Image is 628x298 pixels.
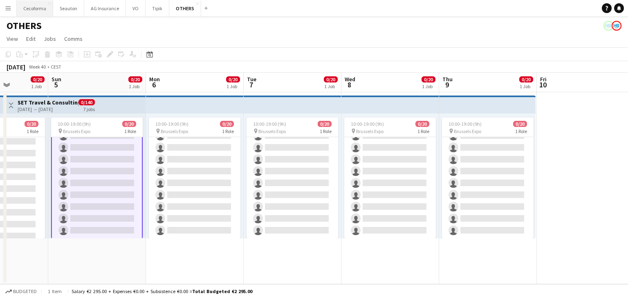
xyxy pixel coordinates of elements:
[148,80,160,89] span: 6
[83,105,95,112] div: 7 jobs
[513,121,527,127] span: 0/20
[146,0,169,16] button: Tipik
[356,128,384,134] span: Brussels Expo
[25,121,38,127] span: 0/20
[442,118,534,238] app-job-card: 10:00-19:00 (9h)0/20 Brussels Expo1 Role
[129,83,142,89] div: 1 Job
[324,83,337,89] div: 1 Job
[422,76,435,82] span: 0/20
[515,128,527,134] span: 1 Role
[7,35,18,42] span: View
[454,128,481,134] span: Brussels Expo
[422,83,435,89] div: 1 Job
[417,128,429,134] span: 1 Role
[122,121,136,127] span: 0/20
[27,128,38,134] span: 1 Role
[44,35,56,42] span: Jobs
[64,35,83,42] span: Comms
[169,0,201,16] button: OTHERS
[155,121,188,127] span: 10:00-19:00 (9h)
[23,33,39,44] a: Edit
[4,287,38,296] button: Budgeted
[345,76,355,83] span: Wed
[539,80,547,89] span: 10
[27,64,47,70] span: Week 40
[128,76,142,82] span: 0/20
[220,121,234,127] span: 0/20
[192,288,252,294] span: Total Budgeted €2 295.00
[13,289,37,294] span: Budgeted
[17,0,53,16] button: Cecoforma
[51,64,61,70] div: CEST
[53,0,84,16] button: Seauton
[31,83,44,89] div: 1 Job
[603,21,613,31] app-user-avatar: HR Team
[247,118,338,238] app-job-card: 10:00-19:00 (9h)0/20 Brussels Expo1 Role
[324,76,338,82] span: 0/20
[84,0,126,16] button: AG Insurance
[3,33,21,44] a: View
[612,21,621,31] app-user-avatar: HR Team
[18,106,78,112] div: [DATE] → [DATE]
[222,128,234,134] span: 1 Role
[520,83,533,89] div: 1 Job
[7,63,25,71] div: [DATE]
[441,80,453,89] span: 9
[227,83,240,89] div: 1 Job
[258,128,286,134] span: Brussels Expo
[52,76,61,83] span: Sun
[149,118,240,238] app-job-card: 10:00-19:00 (9h)0/20 Brussels Expo1 Role
[124,128,136,134] span: 1 Role
[343,80,355,89] span: 8
[247,76,256,83] span: Tue
[253,121,286,127] span: 10:00-19:00 (9h)
[149,76,160,83] span: Mon
[63,128,90,134] span: Brussels Expo
[72,288,252,294] div: Salary €2 295.00 + Expenses €0.00 + Subsistence €0.00 =
[351,121,384,127] span: 10:00-19:00 (9h)
[50,80,61,89] span: 5
[442,76,453,83] span: Thu
[519,76,533,82] span: 0/20
[246,80,256,89] span: 7
[7,20,42,32] h1: OTHERS
[344,118,436,238] app-job-card: 10:00-19:00 (9h)0/20 Brussels Expo1 Role
[61,33,86,44] a: Comms
[18,99,78,106] h3: SET Travel & Consulting GmbH
[26,35,36,42] span: Edit
[31,76,45,82] span: 0/20
[449,121,482,127] span: 10:00-19:00 (9h)
[318,121,332,127] span: 0/20
[40,33,59,44] a: Jobs
[58,121,91,127] span: 10:00-19:00 (9h)
[161,128,188,134] span: Brussels Expo
[415,121,429,127] span: 0/20
[126,0,146,16] button: VO
[78,99,95,105] span: 0/140
[226,76,240,82] span: 0/20
[45,288,65,294] span: 1 item
[320,128,332,134] span: 1 Role
[51,118,143,238] app-job-card: 10:00-19:00 (9h)0/20 Brussels Expo1 Role
[540,76,547,83] span: Fri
